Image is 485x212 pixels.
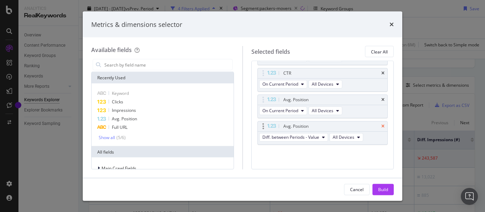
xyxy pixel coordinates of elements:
div: Avg. PositiontimesDiff. between Periods - ValueAll Devices [257,121,388,145]
button: Cancel [344,184,370,195]
button: On Current Period [259,80,307,88]
button: Diff. between Periods - Value [259,133,328,142]
div: Available fields [91,46,132,54]
span: Clicks [112,99,123,105]
div: Avg. PositiontimesOn Current PeriodAll Devices [257,94,388,118]
button: All Devices [329,133,363,142]
div: ( 5 / 6 ) [115,134,126,141]
input: Search by field name [104,59,232,70]
div: Cancel [350,186,364,192]
div: times [381,124,385,128]
div: Open Intercom Messenger [461,188,478,205]
button: Clear All [365,46,394,57]
div: Show all [99,135,115,140]
div: CTRtimesOn Current PeriodAll Devices [257,68,388,92]
button: All Devices [309,80,342,88]
div: Recently Used [92,72,234,84]
div: Build [378,186,388,192]
button: On Current Period [259,107,307,115]
span: Diff. between Periods - Value [262,134,319,141]
div: CTR [283,70,291,77]
span: All Devices [312,108,333,114]
span: On Current Period [262,81,298,87]
div: times [389,20,394,29]
span: Avg. Position [112,116,137,122]
button: All Devices [309,107,342,115]
span: All Devices [333,134,354,141]
span: On Current Period [262,108,298,114]
span: Impressions [112,107,136,113]
div: Clear All [371,48,388,55]
div: All fields [92,146,234,157]
span: All Devices [312,81,333,87]
div: Avg. Position [283,96,309,103]
span: Main Crawl Fields [102,165,136,171]
div: Avg. Position [283,123,309,130]
div: times [381,98,385,102]
div: modal [83,11,402,201]
button: Build [372,184,394,195]
div: Selected fields [251,47,290,56]
span: Full URL [112,124,127,130]
span: Keyword [112,90,129,96]
div: Metrics & dimensions selector [91,20,182,29]
div: times [381,71,385,75]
